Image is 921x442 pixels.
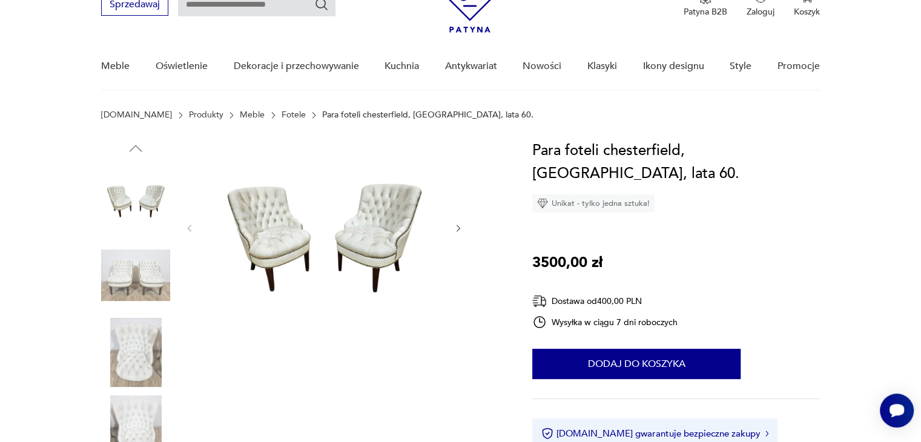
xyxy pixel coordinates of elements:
[532,349,741,379] button: Dodaj do koszyka
[587,43,617,90] a: Klasyki
[537,198,548,209] img: Ikona diamentu
[794,6,820,18] p: Koszyk
[532,294,547,309] img: Ikona dostawy
[156,43,208,90] a: Oświetlenie
[532,315,678,329] div: Wysyłka w ciągu 7 dni roboczych
[101,318,170,387] img: Zdjęcie produktu Para foteli chesterfield, Anglia, lata 60.
[684,6,727,18] p: Patyna B2B
[240,110,265,120] a: Meble
[101,1,168,10] a: Sprzedawaj
[445,43,497,90] a: Antykwariat
[642,43,704,90] a: Ikony designu
[777,43,820,90] a: Promocje
[747,6,774,18] p: Zaloguj
[282,110,306,120] a: Fotele
[385,43,419,90] a: Kuchnia
[541,427,553,440] img: Ikona certyfikatu
[532,139,820,185] h1: Para foteli chesterfield, [GEOGRAPHIC_DATA], lata 60.
[101,43,130,90] a: Meble
[101,241,170,310] img: Zdjęcie produktu Para foteli chesterfield, Anglia, lata 60.
[233,43,358,90] a: Dekoracje i przechowywanie
[523,43,561,90] a: Nowości
[880,394,914,427] iframe: Smartsupp widget button
[322,110,533,120] p: Para foteli chesterfield, [GEOGRAPHIC_DATA], lata 60.
[189,110,223,120] a: Produkty
[101,110,172,120] a: [DOMAIN_NAME]
[532,251,602,274] p: 3500,00 zł
[541,427,768,440] button: [DOMAIN_NAME] gwarantuje bezpieczne zakupy
[532,294,678,309] div: Dostawa od 400,00 PLN
[765,430,769,437] img: Ikona strzałki w prawo
[207,139,441,315] img: Zdjęcie produktu Para foteli chesterfield, Anglia, lata 60.
[532,194,655,213] div: Unikat - tylko jedna sztuka!
[101,163,170,233] img: Zdjęcie produktu Para foteli chesterfield, Anglia, lata 60.
[730,43,751,90] a: Style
